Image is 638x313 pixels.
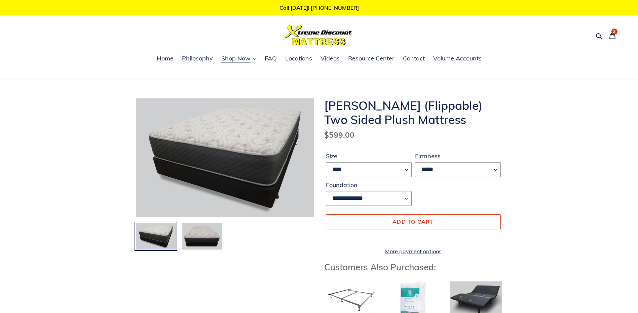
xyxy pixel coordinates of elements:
span: Volume Accounts [433,54,482,62]
span: Philosophy [182,54,213,62]
img: Load image into Gallery viewer, Del Ray (Flippable) Two Sided Plush Mattress [135,222,177,251]
label: Foundation [326,180,412,189]
img: Xtreme Discount Mattress [285,26,352,45]
a: Contact [400,54,428,64]
span: Add to cart [392,218,434,225]
a: Resource Center [345,54,398,64]
button: Add to cart [326,214,501,229]
img: Load image into Gallery viewer, Del Ray (Flippable) Two Sided Plush Mattress [181,222,223,251]
span: Videos [321,54,340,62]
label: Firmness [415,151,501,161]
label: Size [326,151,412,161]
span: Shop Now [221,54,251,62]
span: FAQ [265,54,277,62]
a: Philosophy [179,54,216,64]
span: Home [157,54,174,62]
button: Shop Now [218,54,260,64]
a: Volume Accounts [430,54,485,64]
span: Locations [285,54,312,62]
span: Resource Center [348,54,395,62]
h1: [PERSON_NAME] (Flippable) Two Sided Plush Mattress [324,98,502,127]
span: $599.00 [324,130,354,140]
a: More payment options [326,247,501,255]
a: 2 [605,28,620,43]
a: Home [153,54,177,64]
a: FAQ [261,54,280,64]
span: 2 [613,30,615,34]
h3: Customers Also Purchased: [324,262,502,272]
span: Contact [403,54,425,62]
a: Videos [317,54,343,64]
a: Locations [282,54,315,64]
